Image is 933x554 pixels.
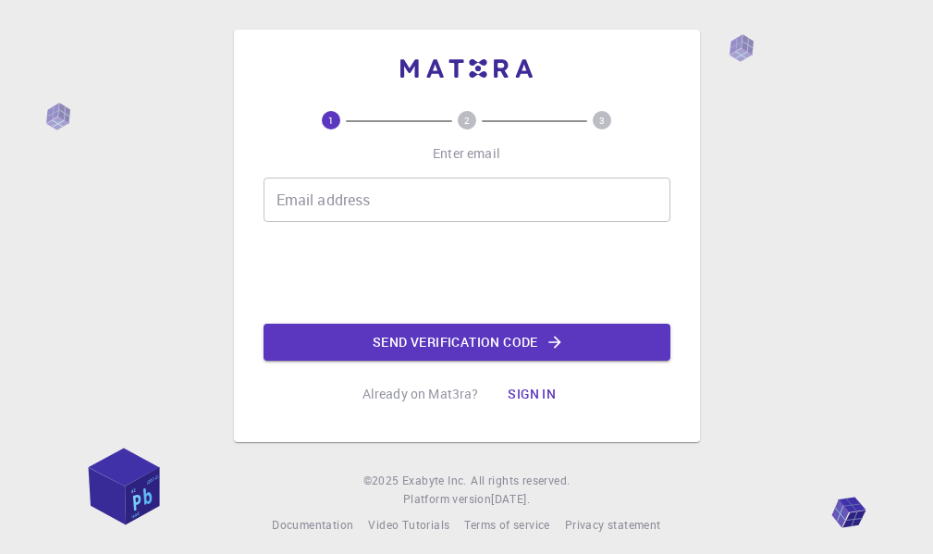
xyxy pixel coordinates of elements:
a: Video Tutorials [368,516,449,535]
text: 3 [599,114,605,127]
span: Terms of service [464,517,549,532]
iframe: reCAPTCHA [326,237,608,309]
span: Documentation [272,517,353,532]
a: [DATE]. [491,490,530,509]
a: Documentation [272,516,353,535]
button: Sign in [493,375,571,412]
span: [DATE] . [491,491,530,506]
text: 1 [328,114,334,127]
a: Privacy statement [565,516,661,535]
span: Exabyte Inc. [402,473,467,487]
p: Enter email [433,144,500,163]
button: Send verification code [264,324,670,361]
span: Video Tutorials [368,517,449,532]
text: 2 [464,114,470,127]
span: Platform version [403,490,491,509]
span: Privacy statement [565,517,661,532]
span: All rights reserved. [471,472,570,490]
span: © 2025 [363,472,402,490]
p: Already on Mat3ra? [362,385,479,403]
a: Exabyte Inc. [402,472,467,490]
a: Terms of service [464,516,549,535]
